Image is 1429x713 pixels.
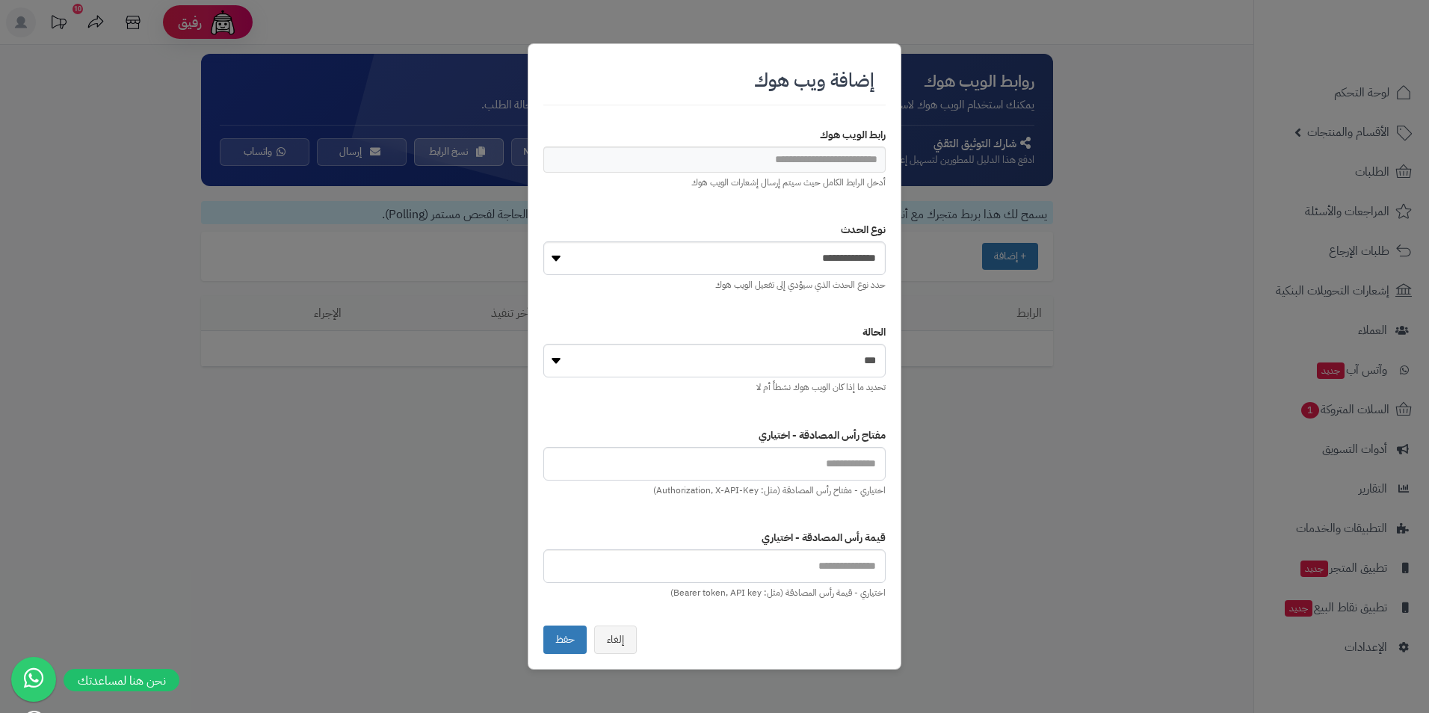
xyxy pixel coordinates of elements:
[543,428,886,443] label: مفتاح رأس المصادقة - اختياري
[543,484,886,497] div: اختياري - مفتاح رأس المصادقة (مثل: Authorization, X-API-Key)
[543,176,886,189] div: أدخل الرابط الكامل حيث سيتم إرسال إشعارات الويب هوك
[754,70,874,91] h2: إضافة ويب هوك
[543,279,886,291] div: حدد نوع الحدث الذي سيؤدي إلى تفعيل الويب هوك
[543,223,886,238] label: نوع الحدث
[543,325,886,340] label: الحالة
[543,381,886,394] div: تحديد ما إذا كان الويب هوك نشطاً أم لا
[543,531,886,546] label: قيمة رأس المصادقة - اختياري
[543,128,886,143] label: رابط الويب هوك
[543,626,587,654] button: حفظ
[543,587,886,599] div: اختياري - قيمة رأس المصادقة (مثل: Bearer token, API key)
[594,626,637,654] button: إلغاء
